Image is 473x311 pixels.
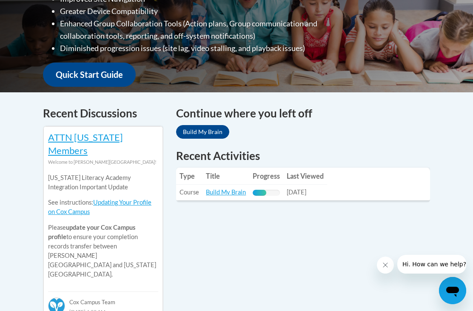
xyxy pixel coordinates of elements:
b: update your Cox Campus profile [48,224,135,240]
iframe: Button to launch messaging window [439,277,466,304]
li: Diminished progression issues (site lag, video stalling, and playback issues) [60,42,351,54]
li: Greater Device Compatibility [60,5,351,17]
p: See instructions: [48,198,158,217]
th: Progress [249,168,283,185]
div: Welcome to [PERSON_NAME][GEOGRAPHIC_DATA]! [48,157,158,167]
div: Cox Campus Team [48,291,158,307]
div: Progress, % [253,190,266,196]
a: Build My Brain [176,125,229,139]
a: ATTN [US_STATE] Members [48,131,123,156]
iframe: Message from company [397,255,466,274]
span: Course [180,188,199,196]
a: Build My Brain [206,188,246,196]
h4: Continue where you left off [176,105,430,122]
th: Type [176,168,202,185]
th: Title [202,168,249,185]
p: [US_STATE] Literacy Academy Integration Important Update [48,173,158,192]
iframe: Close message [377,257,394,274]
div: Please to ensure your completion records transfer between [PERSON_NAME][GEOGRAPHIC_DATA] and [US_... [48,167,158,285]
a: Quick Start Guide [43,63,136,87]
li: Enhanced Group Collaboration Tools (Action plans, Group communication and collaboration tools, re... [60,17,351,42]
a: Updating Your Profile on Cox Campus [48,199,151,215]
span: [DATE] [287,188,306,196]
h4: Recent Discussions [43,105,163,122]
th: Last Viewed [283,168,327,185]
h1: Recent Activities [176,148,430,163]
